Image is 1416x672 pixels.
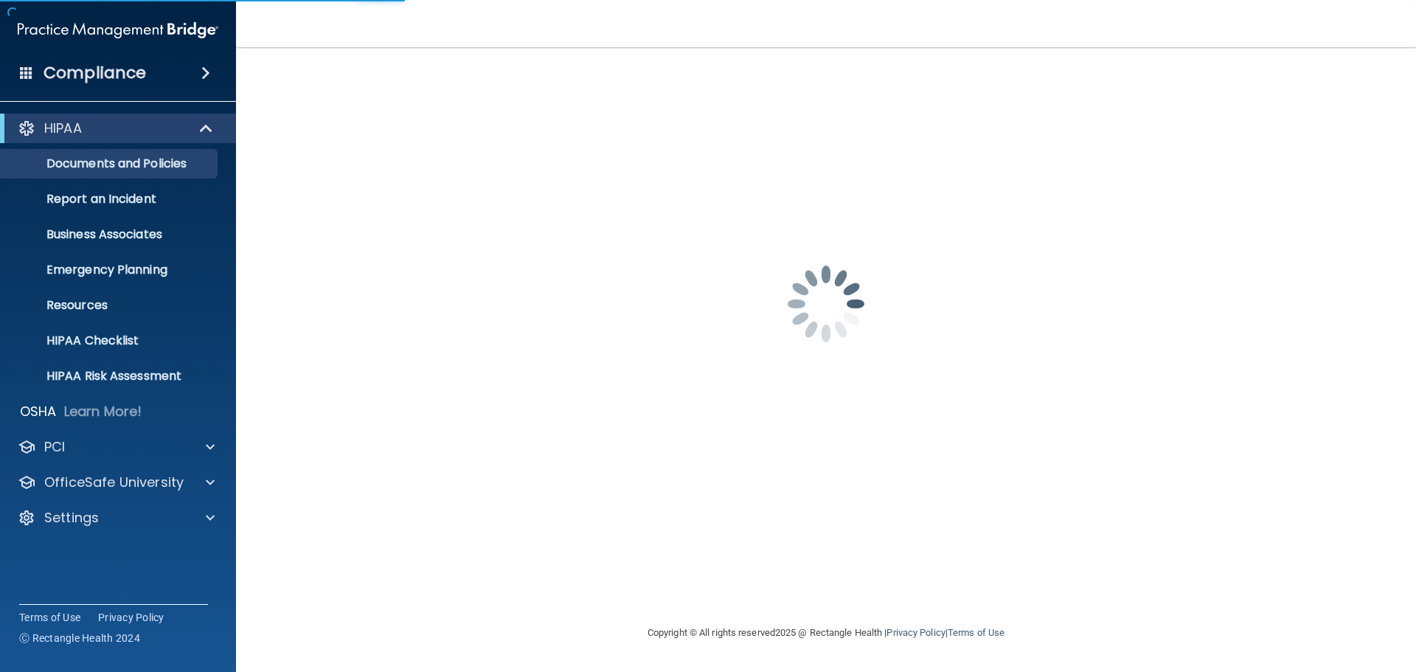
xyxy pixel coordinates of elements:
[19,631,140,645] span: Ⓒ Rectangle Health 2024
[44,474,184,491] p: OfficeSafe University
[10,192,211,207] p: Report an Incident
[10,298,211,313] p: Resources
[752,230,900,378] img: spinner.e123f6fc.gif
[44,438,65,456] p: PCI
[44,63,146,83] h4: Compliance
[886,627,945,638] a: Privacy Policy
[10,227,211,242] p: Business Associates
[19,610,80,625] a: Terms of Use
[18,15,218,45] img: PMB logo
[18,119,214,137] a: HIPAA
[44,119,82,137] p: HIPAA
[44,509,99,527] p: Settings
[10,333,211,348] p: HIPAA Checklist
[557,609,1095,657] div: Copyright © All rights reserved 2025 @ Rectangle Health | |
[10,263,211,277] p: Emergency Planning
[10,156,211,171] p: Documents and Policies
[98,610,164,625] a: Privacy Policy
[948,627,1004,638] a: Terms of Use
[18,438,215,456] a: PCI
[10,369,211,384] p: HIPAA Risk Assessment
[18,509,215,527] a: Settings
[20,403,57,420] p: OSHA
[64,403,142,420] p: Learn More!
[18,474,215,491] a: OfficeSafe University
